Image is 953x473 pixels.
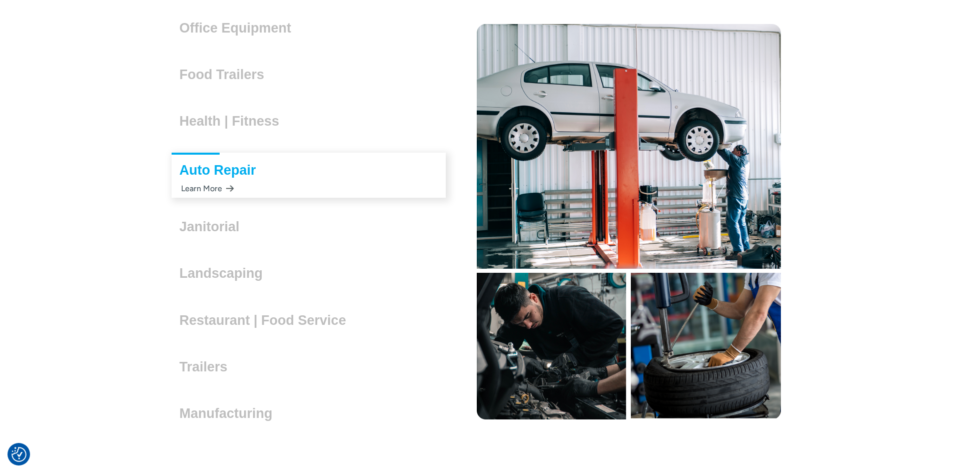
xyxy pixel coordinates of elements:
h3: Restaurant | Food Service [180,313,354,328]
h3: Manufacturing [180,406,281,421]
h3: Health | Fitness [180,114,288,129]
h3: Food Trailers [180,67,273,82]
h3: Janitorial [180,219,248,234]
h3: Office Equipment [180,21,300,36]
div: Learn More [180,179,234,198]
button: Consent Preferences [12,447,27,462]
h3: Landscaping [180,266,271,281]
h3: Auto Repair [180,163,264,178]
img: Revisit consent button [12,447,27,462]
h3: Trailers [180,359,236,374]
